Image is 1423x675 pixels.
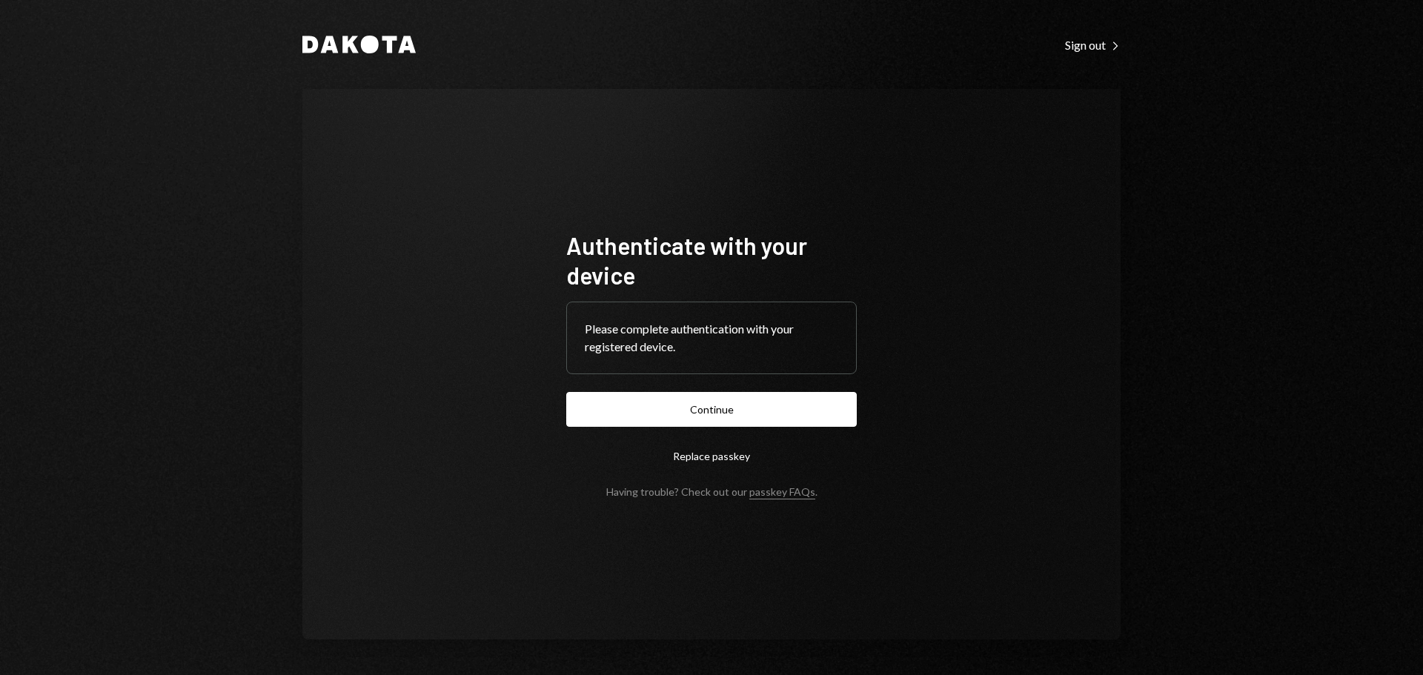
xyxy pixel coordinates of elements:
[749,485,815,499] a: passkey FAQs
[1065,36,1121,53] a: Sign out
[566,439,857,473] button: Replace passkey
[606,485,817,498] div: Having trouble? Check out our .
[566,230,857,290] h1: Authenticate with your device
[566,392,857,427] button: Continue
[585,320,838,356] div: Please complete authentication with your registered device.
[1065,38,1121,53] div: Sign out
